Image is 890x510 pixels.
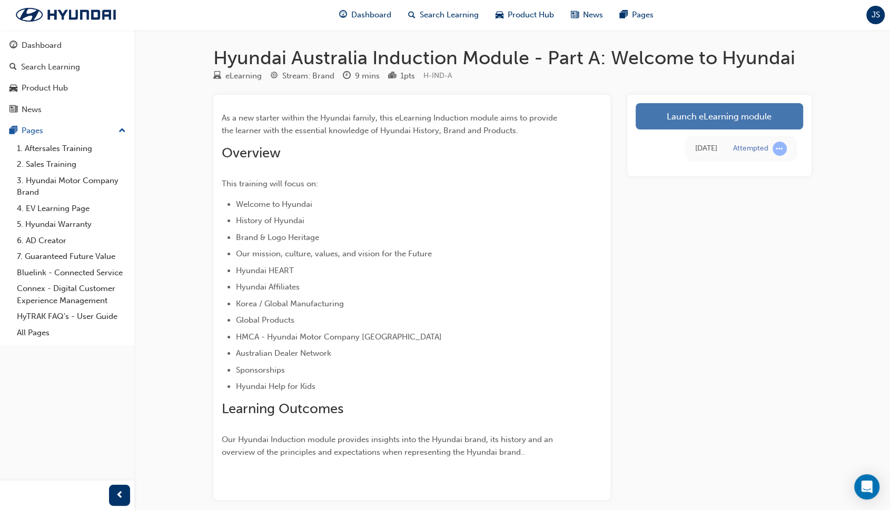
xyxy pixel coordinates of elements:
[620,8,628,22] span: pages-icon
[13,233,130,249] a: 6. AD Creator
[9,105,17,115] span: news-icon
[13,156,130,173] a: 2. Sales Training
[222,145,281,161] span: Overview
[611,4,662,26] a: pages-iconPages
[331,4,400,26] a: guage-iconDashboard
[22,104,42,116] div: News
[13,141,130,157] a: 1. Aftersales Training
[22,39,62,52] div: Dashboard
[236,382,315,391] span: Hyundai Help for Kids
[5,4,126,26] img: Trak
[355,70,380,82] div: 9 mins
[236,216,304,225] span: History of Hyundai
[236,266,294,275] span: Hyundai HEART
[400,70,415,82] div: 1 pts
[225,70,262,82] div: eLearning
[21,61,80,73] div: Search Learning
[4,100,130,119] a: News
[632,9,654,21] span: Pages
[236,332,442,342] span: HMCA - Hyundai Motor Company [GEOGRAPHIC_DATA]
[583,9,603,21] span: News
[22,82,68,94] div: Product Hub
[343,69,380,83] div: Duration
[636,103,803,129] a: Launch eLearning module
[9,84,17,93] span: car-icon
[13,173,130,201] a: 3. Hyundai Motor Company Brand
[13,265,130,281] a: Bluelink - Connected Service
[22,125,43,137] div: Pages
[282,70,334,82] div: Stream: Brand
[9,41,17,51] span: guage-icon
[236,299,344,308] span: Korea / Global Manufacturing
[4,78,130,98] a: Product Hub
[854,474,879,499] div: Open Intercom Messenger
[118,124,126,138] span: up-icon
[13,308,130,325] a: HyTRAK FAQ's - User Guide
[508,9,554,21] span: Product Hub
[236,233,319,242] span: Brand & Logo Heritage
[13,201,130,217] a: 4. EV Learning Page
[213,72,221,81] span: learningResourceType_ELEARNING-icon
[222,179,318,188] span: This training will focus on:
[9,63,17,72] span: search-icon
[213,46,812,69] h1: Hyundai Australia Induction Module - Part A: Welcome to Hyundai
[4,34,130,121] button: DashboardSearch LearningProduct HubNews
[13,281,130,308] a: Connex - Digital Customer Experience Management
[571,8,579,22] span: news-icon
[222,435,555,457] span: Our Hyundai Induction module provides insights into the Hyundai brand, its history and an overvie...
[487,4,562,26] a: car-iconProduct Hub
[866,6,885,24] button: JS
[116,489,124,502] span: prev-icon
[213,69,262,83] div: Type
[423,71,452,80] span: Learning resource code
[695,143,717,155] div: Tue Aug 26 2025 11:31:52 GMT+1000 (Australian Eastern Standard Time)
[496,8,503,22] span: car-icon
[4,121,130,141] button: Pages
[339,8,347,22] span: guage-icon
[236,348,331,358] span: Australian Dealer Network
[343,72,351,81] span: clock-icon
[236,249,432,258] span: Our mission, culture, values, and vision for the Future
[388,69,415,83] div: Points
[562,4,611,26] a: news-iconNews
[236,199,312,209] span: Welcome to Hyundai
[236,282,300,292] span: Hyundai Affiliates
[222,401,343,417] span: Learning Outcomes
[4,57,130,77] a: Search Learning
[222,113,559,135] span: As a new starter within the Hyundai family, this eLearning Induction module aims to provide the l...
[773,142,787,156] span: learningRecordVerb_ATTEMPT-icon
[13,216,130,233] a: 5. Hyundai Warranty
[388,72,396,81] span: podium-icon
[351,9,391,21] span: Dashboard
[733,144,768,154] div: Attempted
[270,69,334,83] div: Stream
[9,126,17,136] span: pages-icon
[872,9,880,21] span: JS
[4,36,130,55] a: Dashboard
[408,8,416,22] span: search-icon
[420,9,479,21] span: Search Learning
[400,4,487,26] a: search-iconSearch Learning
[13,248,130,265] a: 7. Guaranteed Future Value
[236,365,285,375] span: Sponsorships
[236,315,294,325] span: Global Products
[13,325,130,341] a: All Pages
[270,72,278,81] span: target-icon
